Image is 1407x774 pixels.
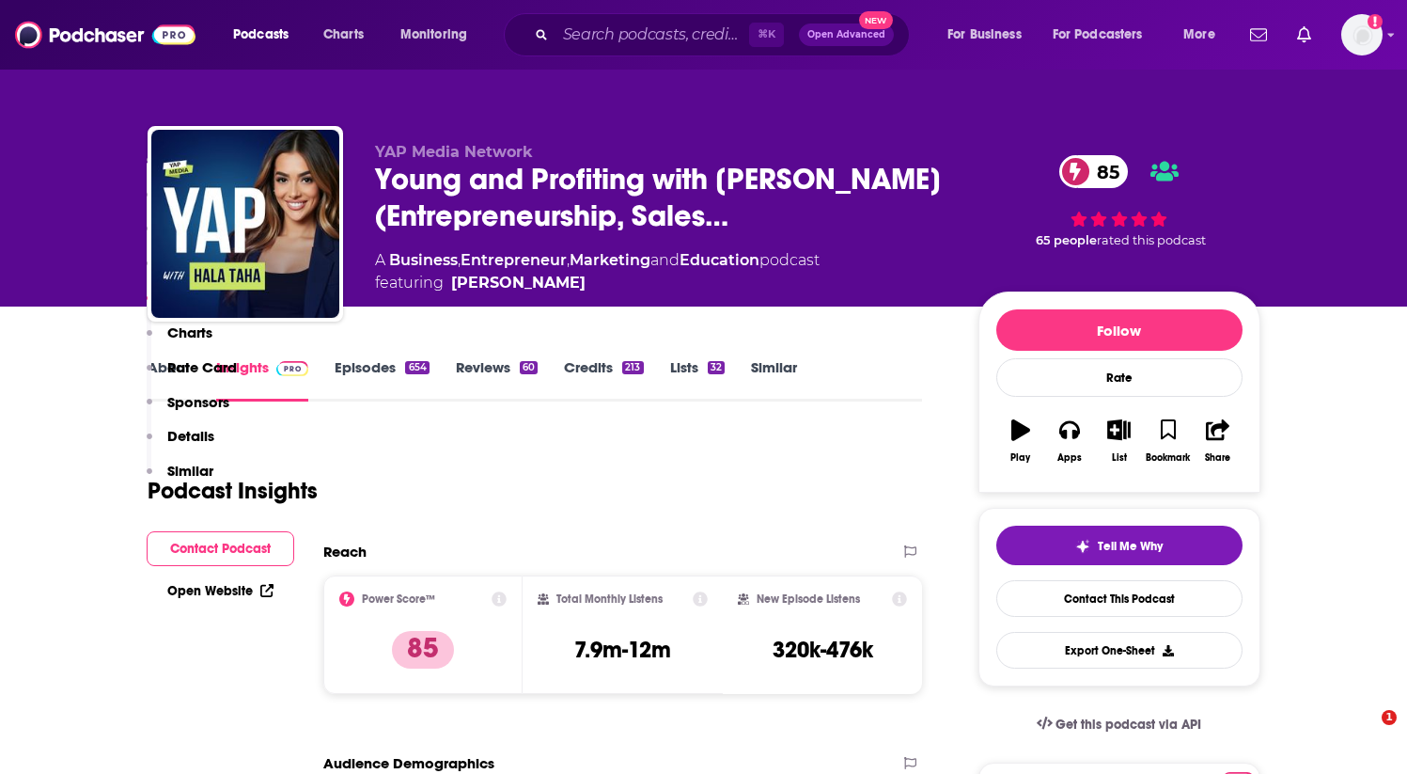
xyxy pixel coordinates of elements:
[996,309,1243,351] button: Follow
[757,592,860,606] h2: New Episode Listens
[389,251,458,269] a: Business
[1010,452,1030,464] div: Play
[1341,14,1383,55] button: Show profile menu
[622,361,643,374] div: 213
[456,358,538,402] a: Reviews60
[996,526,1243,565] button: tell me why sparkleTell Me Why
[650,251,680,269] span: and
[947,22,1022,48] span: For Business
[522,13,928,56] div: Search podcasts, credits, & more...
[387,20,492,50] button: open menu
[1036,233,1097,247] span: 65 people
[323,543,367,561] h2: Reach
[15,17,195,53] img: Podchaser - Follow, Share and Rate Podcasts
[375,272,820,294] span: featuring
[1183,22,1215,48] span: More
[567,251,570,269] span: ,
[574,636,671,664] h3: 7.9m-12m
[375,249,820,294] div: A podcast
[996,407,1045,475] button: Play
[1040,20,1170,50] button: open menu
[147,358,237,393] button: Rate Card
[1022,702,1217,748] a: Get this podcast via API
[167,427,214,445] p: Details
[751,358,797,402] a: Similar
[555,20,749,50] input: Search podcasts, credits, & more...
[311,20,375,50] a: Charts
[1075,539,1090,554] img: tell me why sparkle
[1059,155,1129,188] a: 85
[807,30,885,39] span: Open Advanced
[1146,452,1190,464] div: Bookmark
[749,23,784,47] span: ⌘ K
[996,632,1243,669] button: Export One-Sheet
[1243,19,1274,51] a: Show notifications dropdown
[405,361,429,374] div: 654
[773,636,873,664] h3: 320k-476k
[708,361,725,374] div: 32
[1112,452,1127,464] div: List
[1078,155,1129,188] span: 85
[1341,14,1383,55] span: Logged in as rpearson
[375,143,533,161] span: YAP Media Network
[1170,20,1239,50] button: open menu
[151,130,339,318] img: Young and Profiting with Hala Taha (Entrepreneurship, Sales, Marketing)
[1057,452,1082,464] div: Apps
[859,11,893,29] span: New
[978,143,1260,261] div: 85 65 peoplerated this podcast
[680,251,759,269] a: Education
[335,358,429,402] a: Episodes654
[1193,407,1242,475] button: Share
[392,631,454,669] p: 85
[520,361,538,374] div: 60
[799,24,894,46] button: Open AdvancedNew
[996,358,1243,397] div: Rate
[556,592,663,606] h2: Total Monthly Listens
[167,462,213,480] p: Similar
[1098,539,1163,554] span: Tell Me Why
[233,22,289,48] span: Podcasts
[147,427,214,462] button: Details
[147,531,294,566] button: Contact Podcast
[461,251,567,269] a: Entrepreneur
[323,22,364,48] span: Charts
[1382,710,1397,725] span: 1
[220,20,313,50] button: open menu
[1368,14,1383,29] svg: Add a profile image
[996,580,1243,617] a: Contact This Podcast
[934,20,1045,50] button: open menu
[1094,407,1143,475] button: List
[1053,22,1143,48] span: For Podcasters
[451,272,586,294] a: Hala Taha
[1045,407,1094,475] button: Apps
[400,22,467,48] span: Monitoring
[323,754,494,772] h2: Audience Demographics
[1205,452,1230,464] div: Share
[1341,14,1383,55] img: User Profile
[167,358,237,376] p: Rate Card
[1343,710,1388,755] iframe: Intercom live chat
[147,462,213,497] button: Similar
[564,358,643,402] a: Credits213
[670,358,725,402] a: Lists32
[1290,19,1319,51] a: Show notifications dropdown
[1097,233,1206,247] span: rated this podcast
[570,251,650,269] a: Marketing
[1055,717,1201,733] span: Get this podcast via API
[362,592,435,606] h2: Power Score™
[167,583,274,599] a: Open Website
[458,251,461,269] span: ,
[1144,407,1193,475] button: Bookmark
[167,393,229,411] p: Sponsors
[147,393,229,428] button: Sponsors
